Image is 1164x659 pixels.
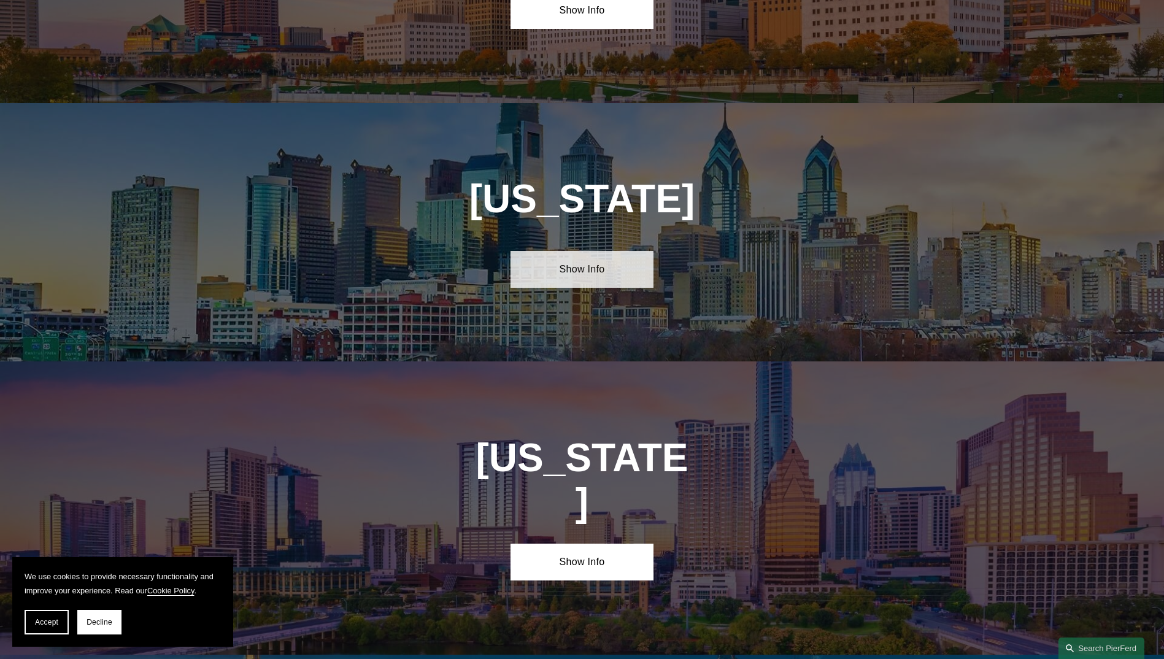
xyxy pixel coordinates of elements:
[25,569,221,598] p: We use cookies to provide necessary functionality and improve your experience. Read our .
[403,177,761,222] h1: [US_STATE]
[511,544,653,580] a: Show Info
[77,610,121,634] button: Decline
[1058,638,1144,659] a: Search this site
[87,618,112,626] span: Decline
[511,251,653,288] a: Show Info
[12,557,233,647] section: Cookie banner
[35,618,58,626] span: Accept
[147,586,195,595] a: Cookie Policy
[25,610,69,634] button: Accept
[475,436,690,525] h1: [US_STATE]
